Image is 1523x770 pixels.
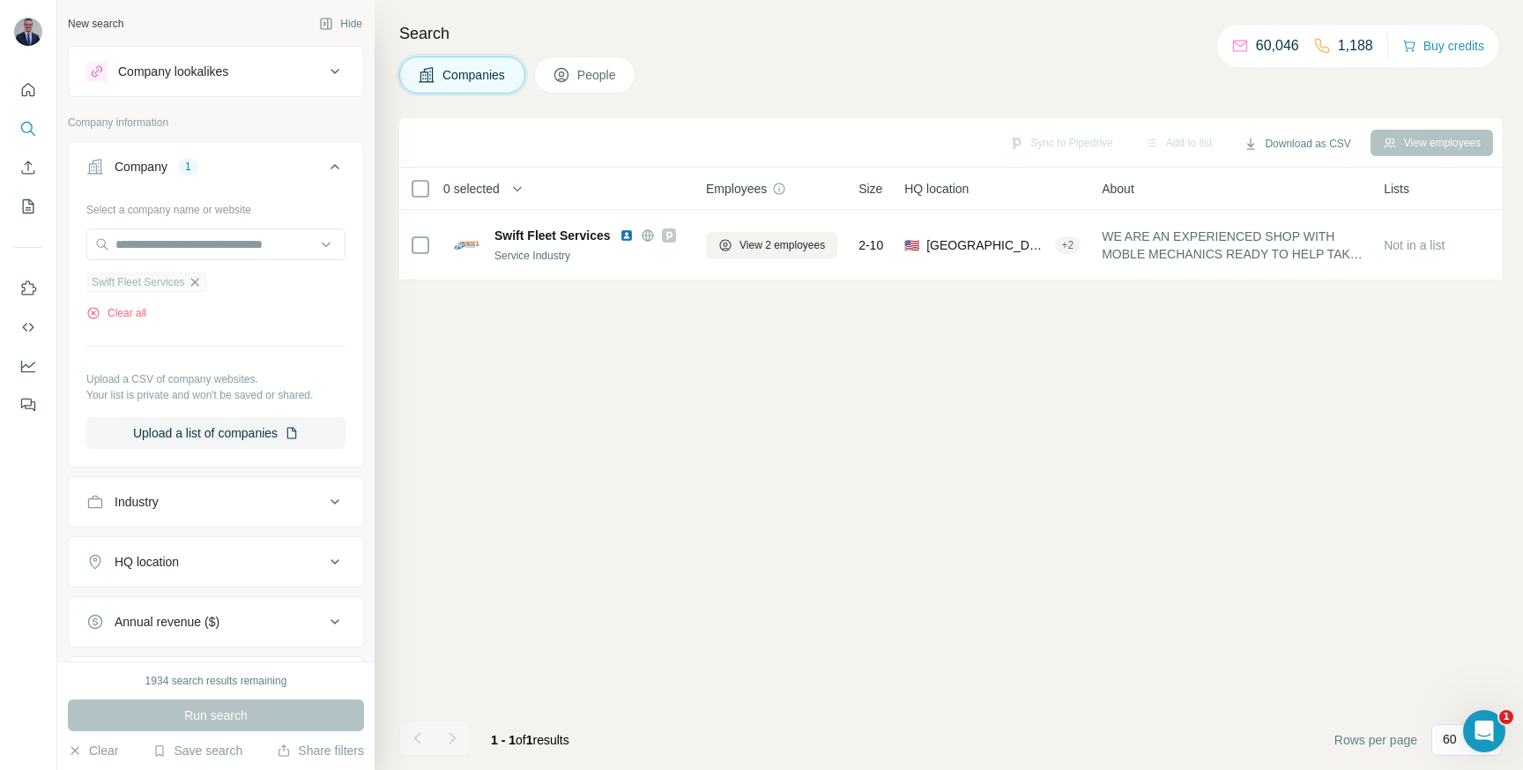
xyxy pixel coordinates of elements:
span: View 2 employees [739,237,825,253]
div: New search [68,16,123,32]
span: Not in a list [1384,238,1445,252]
p: 60,046 [1256,35,1299,56]
button: My lists [14,191,42,222]
p: Company information [68,115,364,131]
button: Share filters [277,742,364,759]
button: Search [14,113,42,145]
span: HQ location [904,180,969,198]
button: Hide [307,11,375,37]
span: WE ARE AN EXPERIENCED SHOP WITH MOBLE MECHANICS READY TO HELP TAKE CARE OF YOUR FLEET . [1102,228,1363,263]
span: Rows per page [1334,731,1417,749]
div: 1 [178,159,198,175]
button: Clear all [86,305,146,321]
span: Employees [706,180,767,198]
p: Upload a CSV of company websites. [86,371,345,387]
iframe: Intercom live chat [1463,710,1505,752]
button: Buy credits [1402,34,1484,58]
div: Company lookalikes [118,63,228,80]
button: Enrich CSV [14,152,42,183]
div: + 2 [1055,237,1081,253]
p: 60 [1443,730,1457,748]
button: Industry [69,481,363,523]
button: Feedback [14,389,42,421]
span: 1 - 1 [491,733,516,747]
button: Company1 [69,146,363,195]
span: Lists [1384,180,1409,198]
div: Select a company name or website [86,195,345,218]
button: Upload a list of companies [86,417,345,449]
span: 2-10 [858,236,883,254]
span: About [1102,180,1134,198]
button: HQ location [69,541,363,583]
span: Swift Fleet Services [92,274,184,290]
h4: Search [399,21,1502,46]
span: 0 selected [443,180,500,198]
span: [GEOGRAPHIC_DATA], [US_STATE] [926,236,1047,254]
button: Annual revenue ($) [69,601,363,643]
div: Company [115,158,167,176]
img: LinkedIn logo [620,228,634,243]
img: Avatar [14,18,42,46]
span: 1 [526,733,533,747]
img: Logo of Swift Fleet Services [452,231,480,259]
button: Dashboard [14,350,42,382]
div: HQ location [115,553,179,571]
span: Companies [442,66,507,84]
span: Size [858,180,882,198]
p: Your list is private and won't be saved or shared. [86,387,345,403]
span: People [577,66,618,84]
p: 1,188 [1338,35,1373,56]
button: Employees (size) [69,661,363,703]
div: 1934 search results remaining [145,673,287,689]
span: results [491,733,569,747]
div: Annual revenue ($) [115,613,219,631]
button: Clear [68,742,118,759]
div: Service Industry [494,248,685,264]
button: Use Surfe on LinkedIn [14,273,42,304]
button: Use Surfe API [14,311,42,343]
button: Quick start [14,74,42,106]
button: Save search [152,742,242,759]
span: 🇺🇸 [904,236,919,254]
span: Swift Fleet Services [494,227,611,244]
button: View 2 employees [706,232,837,258]
span: 1 [1499,710,1513,724]
button: Company lookalikes [69,50,363,93]
button: Download as CSV [1231,131,1363,157]
div: Industry [115,493,159,511]
span: of [516,733,526,747]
